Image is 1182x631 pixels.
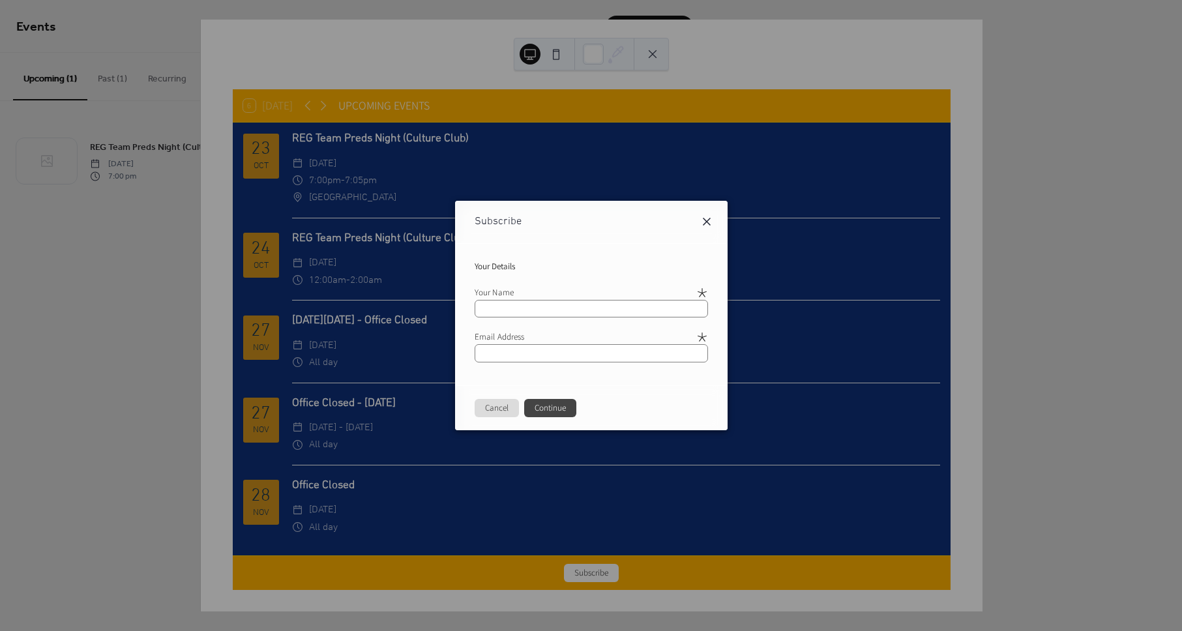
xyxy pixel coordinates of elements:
[475,330,694,344] div: Email Address
[475,214,522,230] span: Subscribe
[475,286,694,299] div: Your Name
[475,260,515,273] span: Your Details
[524,399,576,417] button: Continue
[475,399,519,417] button: Cancel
